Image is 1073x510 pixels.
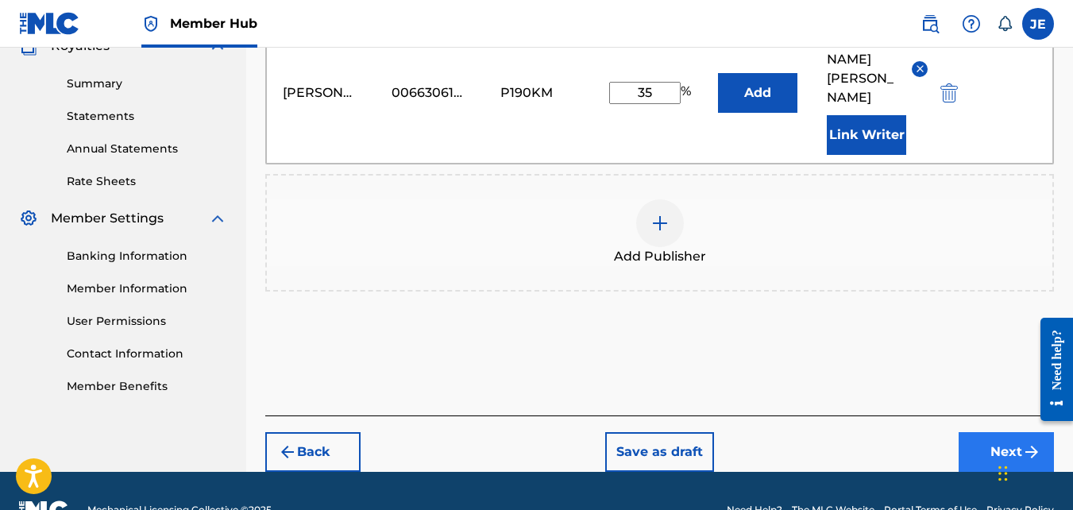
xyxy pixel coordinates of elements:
button: Add [718,73,797,113]
span: [PERSON_NAME] [PERSON_NAME] [827,31,900,107]
img: Member Settings [19,209,38,228]
img: Top Rightsholder [141,14,160,33]
a: Contact Information [67,346,227,362]
span: Member Settings [51,209,164,228]
a: Summary [67,75,227,92]
div: Help [955,8,987,40]
img: MLC Logo [19,12,80,35]
button: Link Writer [827,115,906,155]
a: Member Benefits [67,378,227,395]
a: Member Information [67,280,227,297]
span: % [681,82,695,104]
iframe: Resource Center [1029,305,1073,433]
iframe: Chat Widget [994,434,1073,510]
a: Rate Sheets [67,173,227,190]
button: Next [959,432,1054,472]
a: Statements [67,108,227,125]
img: add [650,214,670,233]
a: Annual Statements [67,141,227,157]
img: search [921,14,940,33]
div: Drag [998,450,1008,497]
button: Save as draft [605,432,714,472]
img: 12a2ab48e56ec057fbd8.svg [940,83,958,102]
img: remove-from-list-button [914,63,926,75]
img: 7ee5dd4eb1f8a8e3ef2f.svg [278,442,297,462]
button: Back [265,432,361,472]
div: Notifications [997,16,1013,32]
img: help [962,14,981,33]
a: Banking Information [67,248,227,265]
span: Member Hub [170,14,257,33]
a: User Permissions [67,313,227,330]
a: Public Search [914,8,946,40]
div: User Menu [1022,8,1054,40]
img: expand [208,209,227,228]
span: Add Publisher [614,247,706,266]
